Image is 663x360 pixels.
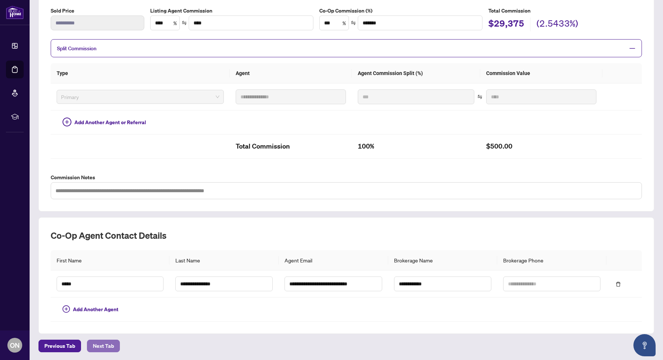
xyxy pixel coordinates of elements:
span: delete [616,282,621,287]
th: First Name [51,250,169,271]
span: swap [477,94,482,99]
span: swap [182,20,187,26]
span: Add Another Agent or Referral [74,118,146,126]
th: Brokerage Name [388,250,497,271]
h2: (2.5433%) [536,17,578,31]
span: Previous Tab [44,340,75,352]
h2: 100% [358,140,474,152]
label: Sold Price [51,7,144,15]
span: Primary [61,91,219,102]
img: logo [6,6,24,19]
button: Next Tab [87,340,120,352]
label: Co-Op Commission (%) [319,7,482,15]
span: Add Another Agent [73,305,118,313]
th: Type [51,63,230,84]
h2: $500.00 [486,140,596,152]
th: Agent Commission Split (%) [352,63,480,84]
h2: Co-op Agent Contact Details [51,230,642,241]
span: plus-circle [63,118,71,126]
h2: Total Commission [236,140,346,152]
span: Next Tab [93,340,114,352]
span: plus-circle [63,305,70,313]
span: ON [10,340,20,350]
div: Split Commission [51,39,642,57]
span: minus [629,45,636,52]
label: Listing Agent Commission [150,7,313,15]
label: Commission Notes [51,173,642,181]
span: Split Commission [57,45,97,52]
button: Open asap [633,334,656,356]
span: swap [351,20,356,26]
h5: Total Commission [488,7,642,15]
th: Last Name [169,250,279,271]
th: Agent Email [279,250,388,271]
th: Commission Value [480,63,602,84]
button: Add Another Agent [57,303,124,315]
th: Brokerage Phone [497,250,606,271]
th: Agent [230,63,352,84]
button: Add Another Agent or Referral [57,116,152,128]
h2: $29,375 [488,17,524,31]
button: Previous Tab [38,340,81,352]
